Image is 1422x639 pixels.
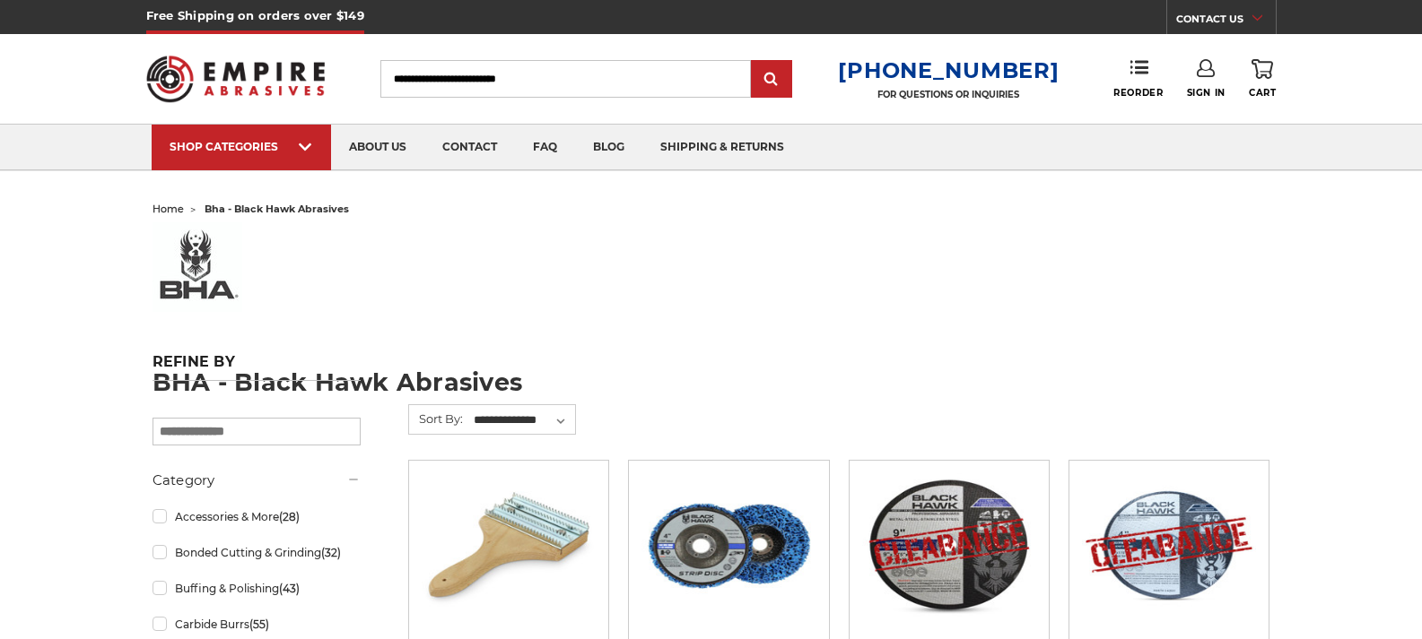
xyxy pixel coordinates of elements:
span: Cart [1249,87,1276,99]
a: Bonded Cutting & Grinding [153,537,361,568]
span: (32) [321,546,341,559]
select: Sort By: [471,407,575,434]
a: faq [515,125,575,170]
img: CLEARANCE 9" x .075 x 7/8" Cutting Disc T1 [862,473,1036,617]
a: Reorder [1113,59,1163,98]
img: Empire Abrasives [146,44,326,114]
a: Buffing & Polishing [153,573,361,604]
span: (55) [249,617,269,631]
h5: Category [153,470,361,491]
h1: BHA - Black Hawk Abrasives [153,370,1270,394]
a: CONTACT US [1176,9,1276,34]
p: FOR QUESTIONS OR INQUIRIES [838,89,1059,100]
label: Sort By: [409,405,463,432]
span: Sign In [1187,87,1226,99]
a: shipping & returns [642,125,802,170]
a: [PHONE_NUMBER] [838,57,1059,83]
a: contact [424,125,515,170]
input: Submit [754,62,790,98]
span: bha - black hawk abrasives [205,203,349,215]
img: bha%20logo_1578506219__73569.original.jpg [153,222,242,312]
a: Cart [1249,59,1276,99]
span: Reorder [1113,87,1163,99]
div: SHOP CATEGORIES [170,140,313,153]
h5: Refine by [153,353,361,381]
span: (43) [279,582,300,595]
a: about us [331,125,424,170]
img: 4" x 5/8" easy strip and clean discs [641,473,816,617]
span: (28) [279,510,300,523]
a: blog [575,125,642,170]
a: Accessories & More [153,501,361,532]
img: CLEARANCE 4" x 1/16" x 3/8" Cutting Disc [1082,473,1256,617]
a: home [153,203,184,215]
img: 8 inch single handle buffing wheel rake [422,473,596,617]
